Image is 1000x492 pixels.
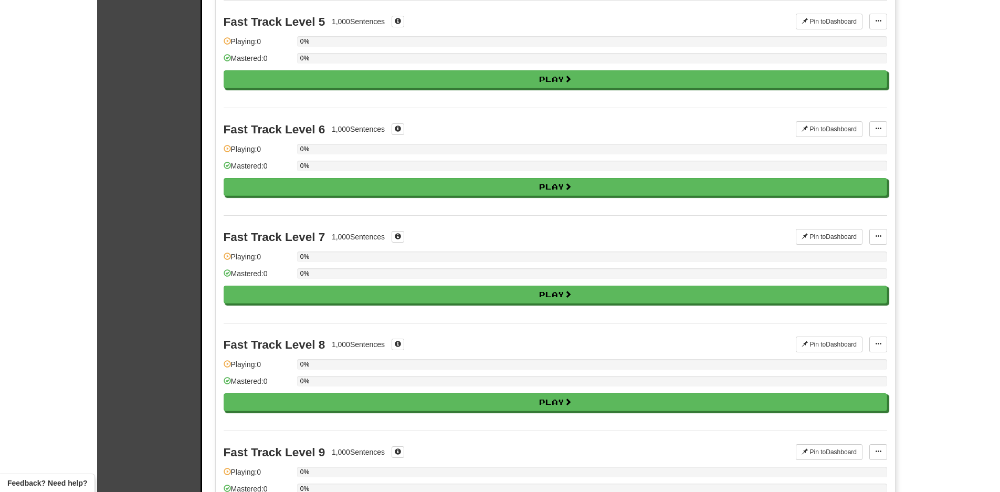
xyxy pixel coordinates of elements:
[224,144,292,161] div: Playing: 0
[224,53,292,70] div: Mastered: 0
[332,339,385,350] div: 1,000 Sentences
[332,16,385,27] div: 1,000 Sentences
[224,376,292,393] div: Mastered: 0
[332,124,385,134] div: 1,000 Sentences
[224,359,292,376] div: Playing: 0
[796,229,862,245] button: Pin toDashboard
[224,252,292,269] div: Playing: 0
[224,123,325,136] div: Fast Track Level 6
[224,286,887,303] button: Play
[224,268,292,286] div: Mastered: 0
[224,231,325,244] div: Fast Track Level 7
[224,15,325,28] div: Fast Track Level 5
[224,446,325,459] div: Fast Track Level 9
[796,337,862,352] button: Pin toDashboard
[224,161,292,178] div: Mastered: 0
[224,178,887,196] button: Play
[796,121,862,137] button: Pin toDashboard
[224,70,887,88] button: Play
[224,36,292,54] div: Playing: 0
[224,338,325,351] div: Fast Track Level 8
[796,444,862,460] button: Pin toDashboard
[224,467,292,484] div: Playing: 0
[332,232,385,242] div: 1,000 Sentences
[7,478,87,488] span: Open feedback widget
[796,14,862,29] button: Pin toDashboard
[224,393,887,411] button: Play
[332,447,385,457] div: 1,000 Sentences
